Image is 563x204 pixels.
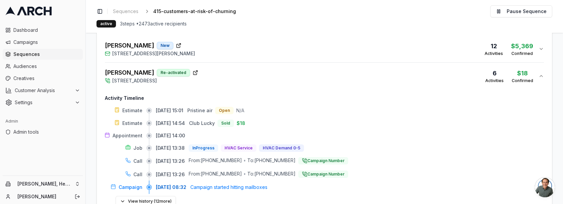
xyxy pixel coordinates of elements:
button: Sold [217,120,234,127]
div: From: [PHONE_NUMBER] [189,171,242,179]
button: Log out [73,192,82,201]
button: InProgress [189,144,218,152]
span: Admin tools [13,129,80,135]
span: [PERSON_NAME] [105,41,154,50]
div: New [157,42,173,49]
span: Customer Analysis [15,87,72,94]
div: To: [PHONE_NUMBER] [247,171,296,179]
div: From: [PHONE_NUMBER] [189,157,242,165]
button: HVAC Demand 0-5 [259,144,304,152]
div: Activities [485,78,504,83]
span: 3 steps • 2473 active recipients [120,20,187,27]
span: Campaign started hitting mailboxes [190,184,267,191]
span: N/A [236,107,244,114]
span: Creatives [13,75,80,82]
span: [PERSON_NAME], Heating, Cooling and Drains [17,181,72,187]
a: Campaigns [3,37,83,48]
a: Sequences [110,7,141,16]
span: Call [133,171,142,178]
nav: breadcrumb [110,7,247,16]
button: [PERSON_NAME], Heating, Cooling and Drains [3,179,83,189]
div: Open chat [535,177,555,197]
div: $ 5,369 [511,42,533,51]
a: Sequences [3,49,83,60]
span: [STREET_ADDRESS][PERSON_NAME] [112,50,195,57]
span: Campaign [119,184,142,191]
button: Campaign Number [298,157,348,165]
div: Confirmed [511,51,533,56]
span: [STREET_ADDRESS] [112,77,157,84]
span: Club Lucky [189,120,215,126]
span: Estimate [122,107,142,114]
span: Appointment [113,132,142,139]
span: [DATE] 08:32 [156,184,186,191]
div: Re-activated [157,69,190,76]
button: Open [215,107,234,114]
div: $ 18 [512,69,533,78]
a: Dashboard [3,25,83,36]
span: Campaigns [13,39,80,46]
span: Call [133,158,142,164]
span: [PERSON_NAME] [105,68,154,77]
a: Audiences [3,61,83,72]
button: HVAC Service [221,144,256,152]
div: active [97,20,116,27]
div: Admin [3,116,83,127]
span: [DATE] 13:38 [156,145,185,151]
button: Campaign Number [298,171,348,179]
button: [PERSON_NAME]New[STREET_ADDRESS][PERSON_NAME]12Activities$5,369Confirmed [105,36,544,62]
div: 12 [485,42,503,51]
a: [PERSON_NAME] [17,193,67,200]
button: Pristine air [187,107,212,114]
button: Pause Sequence [490,5,552,17]
span: [DATE] 14:54 [156,120,185,127]
span: [DATE] 15:01 [156,107,183,114]
a: Creatives [3,73,83,84]
button: Club Lucky [189,120,215,127]
span: [DATE] 13:26 [156,158,185,164]
span: Settings [15,99,72,106]
a: Admin tools [3,127,83,137]
span: Sequences [113,8,138,15]
div: To: [PHONE_NUMBER] [247,157,296,165]
span: $18 [237,120,245,127]
span: Sequences [13,51,80,58]
span: [DATE] 14:00 [156,132,185,139]
div: • [243,157,246,165]
span: Audiences [13,63,80,70]
div: Activities [485,51,503,56]
div: 6 [485,69,504,78]
button: Customer Analysis [3,85,83,96]
span: Dashboard [13,27,80,33]
span: Estimate [122,120,142,127]
div: Campaign Number [298,171,348,178]
span: Pristine air [187,108,212,113]
span: 415-customers-at-risk-of-churning [153,8,236,15]
div: Confirmed [512,78,533,83]
span: [DATE] 13:26 [156,171,185,178]
div: • [243,171,246,179]
span: Job [133,145,142,151]
button: [PERSON_NAME]Re-activated[STREET_ADDRESS]6Activities$18Confirmed [105,63,544,89]
h4: Activity Timeline [105,95,544,101]
button: Settings [3,97,83,108]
